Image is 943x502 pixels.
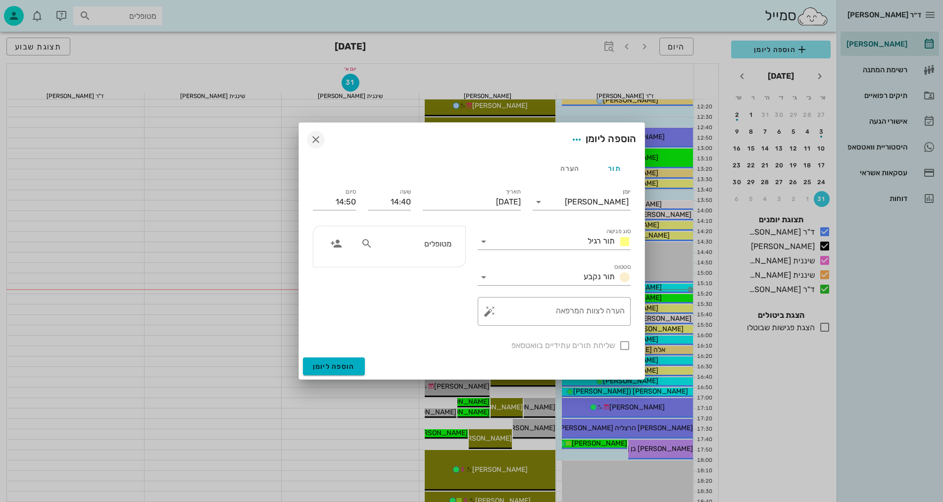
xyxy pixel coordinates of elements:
[568,131,637,149] div: הוספה ליומן
[614,263,631,271] label: סטטוס
[547,156,592,180] div: הערה
[592,156,637,180] div: תור
[606,228,631,235] label: סוג פגישה
[478,234,631,250] div: סוג פגישהתור רגיל
[565,198,629,206] div: [PERSON_NAME]
[399,188,411,196] label: שעה
[622,188,631,196] label: יומן
[478,269,631,285] div: סטטוסתור נקבע
[346,188,356,196] label: סיום
[505,188,521,196] label: תאריך
[588,236,615,246] span: תור רגיל
[313,362,355,371] span: הוספה ליומן
[303,357,365,375] button: הוספה ליומן
[533,194,631,210] div: יומן[PERSON_NAME]
[584,272,615,281] span: תור נקבע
